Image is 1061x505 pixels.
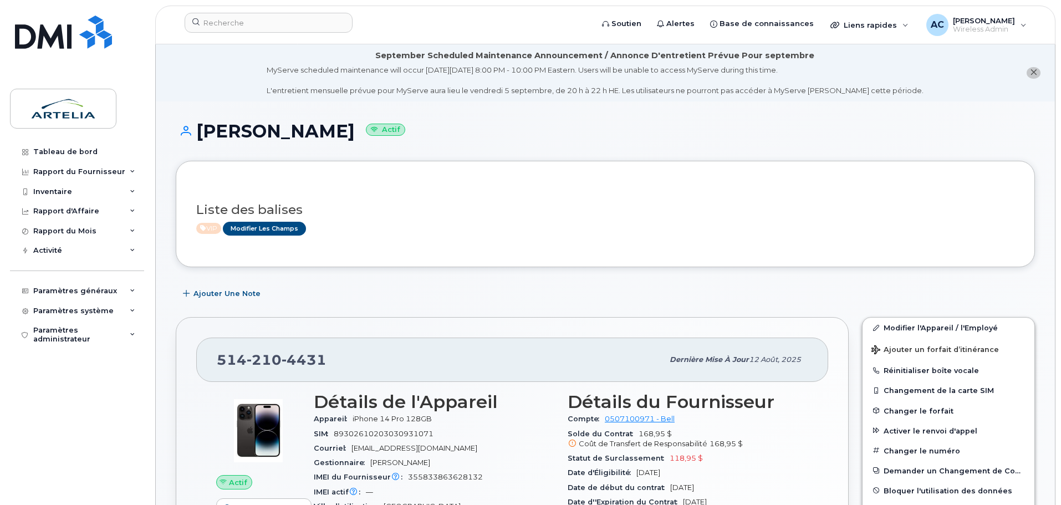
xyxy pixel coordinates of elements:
span: Dernière mise à jour [670,355,749,364]
span: — [366,488,373,496]
span: Statut de Surclassement [568,454,670,462]
span: Ajouter un forfait d’itinérance [871,345,999,356]
button: Changement de la carte SIM [863,380,1034,400]
span: 355833863628132 [408,473,483,481]
button: Activer le renvoi d'appel [863,421,1034,441]
span: Date de début du contrat [568,483,670,492]
span: 4431 [282,351,327,368]
span: IMEI du Fournisseur [314,473,408,481]
span: 89302610203030931071 [334,430,433,438]
span: Actif [229,477,247,488]
small: Actif [366,124,405,136]
h3: Détails de l'Appareil [314,392,554,412]
span: iPhone 14 Pro 128GB [353,415,432,423]
span: 168,95 $ [710,440,743,448]
span: Date d'Éligibilité [568,468,636,477]
div: MyServe scheduled maintenance will occur [DATE][DATE] 8:00 PM - 10:00 PM Eastern. Users will be u... [267,65,924,96]
a: Modifier les Champs [223,222,306,236]
div: September Scheduled Maintenance Announcement / Annonce D'entretient Prévue Pour septembre [375,50,814,62]
span: Changer le forfait [884,406,953,415]
button: Changer le numéro [863,441,1034,461]
button: Bloquer l'utilisation des données [863,481,1034,501]
span: [EMAIL_ADDRESS][DOMAIN_NAME] [351,444,477,452]
span: 210 [247,351,282,368]
a: Modifier l'Appareil / l'Employé [863,318,1034,338]
button: close notification [1027,67,1040,79]
button: Changer le forfait [863,401,1034,421]
span: [DATE] [670,483,694,492]
span: IMEI actif [314,488,366,496]
button: Ajouter une Note [176,284,270,304]
span: 12 août, 2025 [749,355,801,364]
span: Courriel [314,444,351,452]
span: [DATE] [636,468,660,477]
a: 0507100971 - Bell [605,415,675,423]
button: Demander un Changement de Compte [863,461,1034,481]
span: [PERSON_NAME] [370,458,430,467]
h1: [PERSON_NAME] [176,121,1035,141]
span: Active [196,223,221,234]
span: SIM [314,430,334,438]
button: Réinitialiser boîte vocale [863,360,1034,380]
span: Coût de Transfert de Responsabilité [579,440,707,448]
h3: Liste des balises [196,203,1014,217]
span: Solde du Contrat [568,430,639,438]
span: 514 [217,351,327,368]
span: Ajouter une Note [193,288,261,299]
button: Ajouter un forfait d’itinérance [863,338,1034,360]
span: Activer le renvoi d'appel [884,426,977,435]
span: Appareil [314,415,353,423]
span: 118,95 $ [670,454,703,462]
span: 168,95 $ [568,430,808,450]
h3: Détails du Fournisseur [568,392,808,412]
span: Gestionnaire [314,458,370,467]
span: Compte [568,415,605,423]
img: image20231002-3703462-11aim6e.jpeg [225,397,292,464]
